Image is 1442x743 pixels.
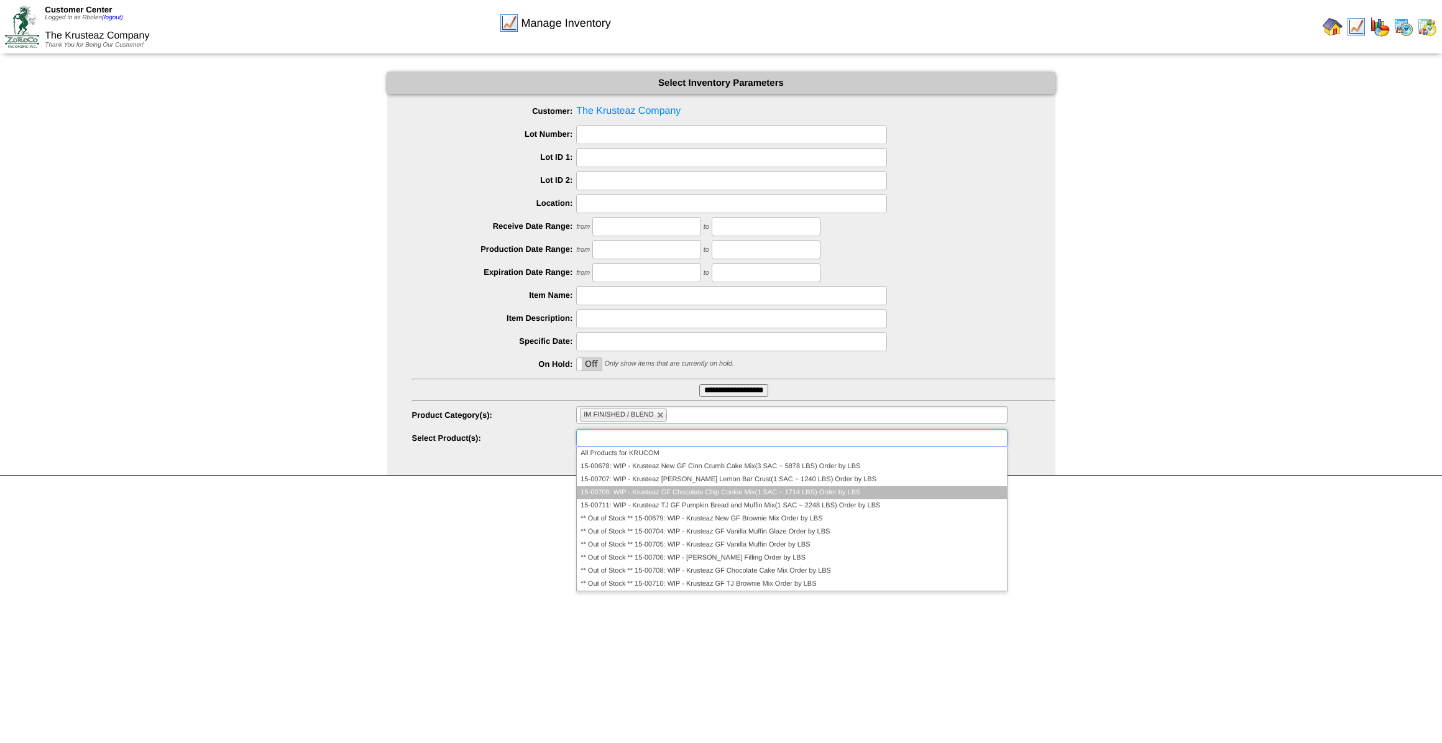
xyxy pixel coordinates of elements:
label: Receive Date Range: [412,221,577,231]
li: 15-00678: WIP - Krusteaz New GF Cinn Crumb Cake Mix(3 SAC ~ 5878 LBS) Order by LBS [577,460,1006,473]
span: from [576,223,590,231]
label: On Hold: [412,359,577,369]
span: Customer Center [45,5,112,14]
span: The Krusteaz Company [45,30,149,41]
label: Select Product(s): [412,433,577,443]
label: Off [577,358,602,371]
span: The Krusteaz Company [412,102,1055,121]
li: ** Out of Stock ** 15-00708: WIP - Krusteaz GF Chocolate Cake Mix Order by LBS [577,565,1006,578]
span: Only show items that are currently on hold. [604,360,733,367]
span: Manage Inventory [521,17,611,30]
li: ** Out of Stock ** 15-00704: WIP - Krusteaz GF Vanilla Muffin Glaze Order by LBS [577,525,1006,538]
label: Lot ID 1: [412,152,577,162]
img: line_graph.gif [1346,17,1366,37]
img: home.gif [1323,17,1343,37]
div: OnOff [576,358,602,371]
li: All Products for KRUCOM [577,447,1006,460]
label: Lot ID 2: [412,175,577,185]
li: 15-00711: WIP - Krusteaz TJ GF Pumpkin Bread and Muffin Mix(1 SAC ~ 2248 LBS) Order by LBS [577,499,1006,512]
span: Thank You for Being Our Customer! [45,42,144,48]
label: Location: [412,198,577,208]
li: ** Out of Stock ** 15-00710: WIP - Krusteaz GF TJ Brownie Mix Order by LBS [577,578,1006,591]
li: ** Out of Stock ** 15-00705: WIP - Krusteaz GF Vanilla Muffin Order by LBS [577,538,1006,551]
span: to [704,269,709,277]
li: 15-00709: WIP - Krusteaz GF Chocolate Chip Cookie Mix(1 SAC ~ 1714 LBS) Order by LBS [577,486,1006,499]
a: (logout) [102,14,123,21]
span: IM FINISHED / BLEND [584,411,653,418]
label: Expiration Date Range: [412,267,577,277]
label: Specific Date: [412,336,577,346]
span: to [704,246,709,254]
div: Select Inventory Parameters [387,72,1055,94]
span: from [576,246,590,254]
label: Customer: [412,106,577,116]
img: graph.gif [1370,17,1390,37]
label: Product Category(s): [412,410,577,420]
li: ** Out of Stock ** 15-00706: WIP - [PERSON_NAME] Filling Order by LBS [577,551,1006,565]
img: calendarprod.gif [1394,17,1413,37]
li: ** Out of Stock ** 15-00679: WIP - Krusteaz New GF Brownie Mix Order by LBS [577,512,1006,525]
span: to [704,223,709,231]
img: line_graph.gif [499,13,519,33]
label: Item Name: [412,290,577,300]
li: 15-00707: WIP - Krusteaz [PERSON_NAME] Lemon Bar Crust(1 SAC ~ 1240 LBS) Order by LBS [577,473,1006,486]
label: Item Description: [412,313,577,323]
span: Logged in as Rbolen [45,14,123,21]
label: Production Date Range: [412,244,577,254]
span: from [576,269,590,277]
img: calendarinout.gif [1417,17,1437,37]
label: Lot Number: [412,129,577,139]
img: ZoRoCo_Logo(Green%26Foil)%20jpg.webp [5,6,39,47]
